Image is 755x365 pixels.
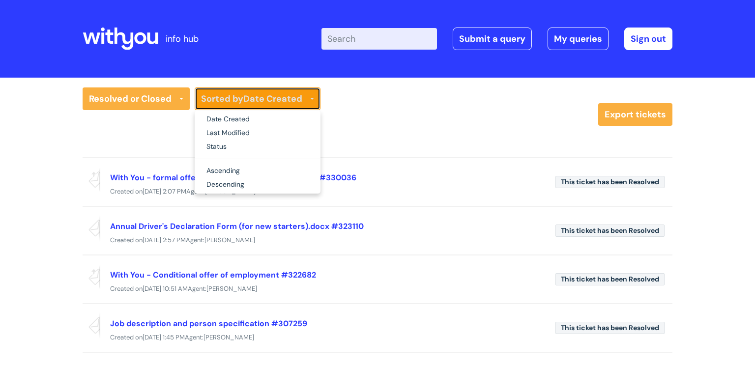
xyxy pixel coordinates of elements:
div: Created on Agent: [83,332,672,344]
div: Created on Agent: [83,283,672,295]
span: This ticket has been Resolved [555,176,665,188]
span: Reported via email [83,312,100,339]
a: Submit a query [453,28,532,50]
a: Sorted byDate Created [195,87,320,110]
a: With You - formal offer of employment and start date #330036 [110,172,356,183]
b: Date Created [243,93,302,105]
span: Reported via outbound email [83,263,100,291]
a: Status [195,140,320,154]
a: Export tickets [598,103,672,126]
span: This ticket has been Resolved [555,322,665,334]
a: My queries [548,28,609,50]
a: Date Created [195,112,320,126]
a: Resolved or Closed [83,87,190,110]
span: Reported via email [83,215,100,242]
p: info hub [166,31,199,47]
span: [PERSON_NAME] [205,187,256,196]
div: | - [321,28,672,50]
div: Created on Agent: [83,186,672,198]
span: [DATE] 2:57 PM [143,236,186,244]
a: Annual Driver's Declaration Form (for new starters).docx #323110 [110,221,364,231]
span: [PERSON_NAME] [204,236,255,244]
a: Ascending [195,164,320,178]
a: Job description and person specification #307259 [110,318,307,329]
span: [DATE] 1:45 PM [143,333,185,341]
a: Last Modified [195,126,320,140]
a: Sign out [624,28,672,50]
span: [PERSON_NAME] [203,333,254,341]
a: Descending [195,178,320,192]
span: [DATE] 10:51 AM [143,284,188,293]
span: This ticket has been Resolved [555,225,665,237]
span: [PERSON_NAME] [206,284,257,293]
input: Search [321,28,437,50]
span: Reported via outbound email [83,166,100,194]
span: [DATE] 2:07 PM [143,187,186,196]
div: Created on Agent: [83,234,672,247]
a: With You - Conditional offer of employment #322682 [110,270,316,280]
span: This ticket has been Resolved [555,273,665,285]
